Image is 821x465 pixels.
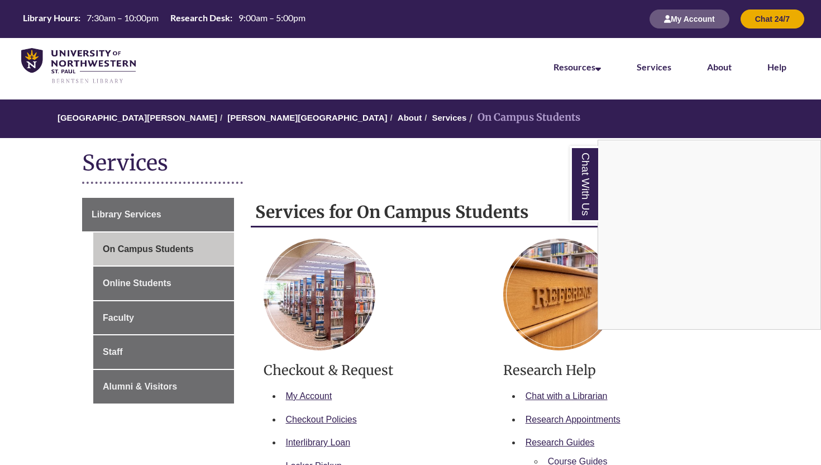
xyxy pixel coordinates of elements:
a: Services [637,61,671,72]
a: About [707,61,732,72]
iframe: Chat Widget [598,140,820,329]
a: Chat With Us [570,146,598,222]
div: Chat With Us [598,140,821,330]
img: UNWSP Library Logo [21,48,136,84]
a: Help [767,61,786,72]
a: Resources [553,61,601,72]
